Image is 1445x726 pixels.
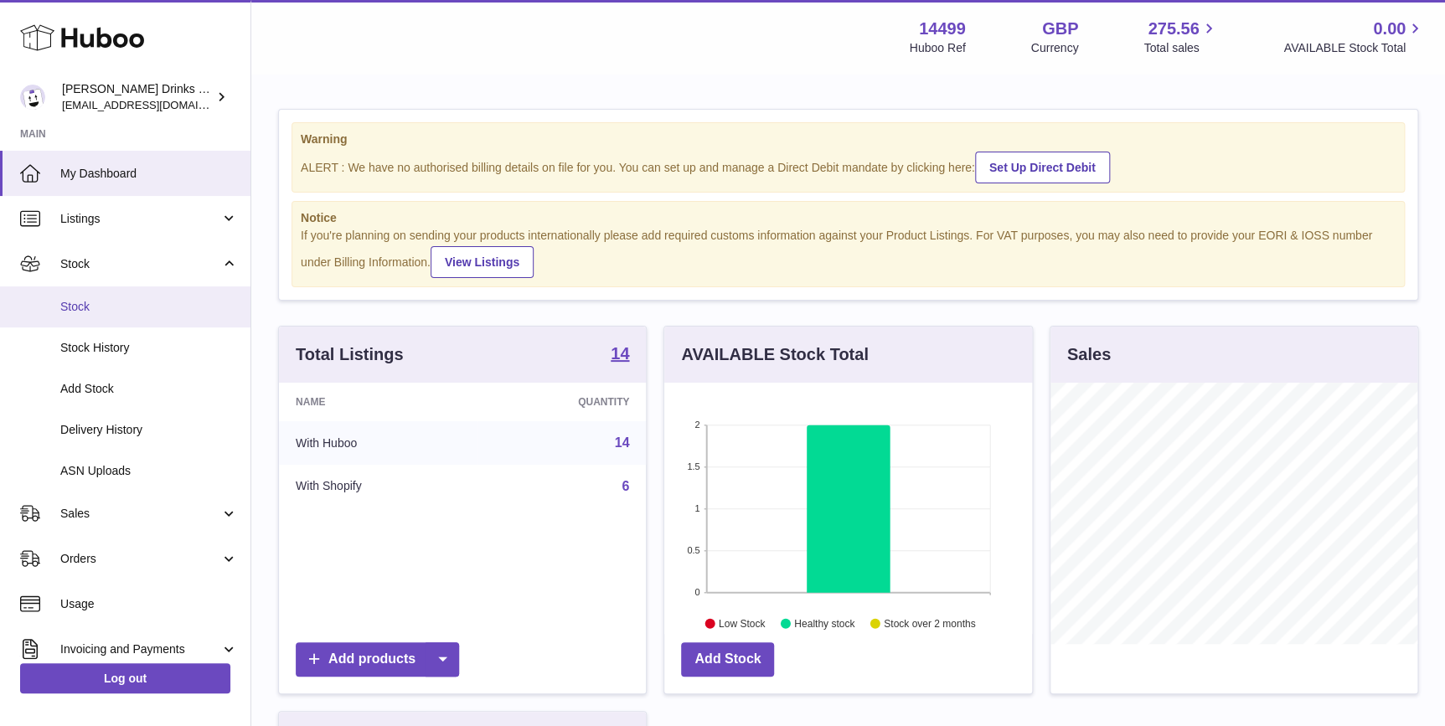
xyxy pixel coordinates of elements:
span: Stock History [60,340,238,356]
span: Listings [60,211,220,227]
a: Add products [296,642,459,677]
span: 275.56 [1148,18,1199,40]
span: ASN Uploads [60,463,238,479]
h3: Sales [1067,343,1111,366]
text: 1 [695,503,700,513]
strong: Warning [301,131,1396,147]
span: Stock [60,256,220,272]
span: Total sales [1143,40,1218,56]
a: View Listings [431,246,534,278]
span: AVAILABLE Stock Total [1283,40,1425,56]
text: 1.5 [688,461,700,471]
div: If you're planning on sending your products internationally please add required customs informati... [301,228,1396,278]
strong: 14 [611,345,629,362]
td: With Huboo [279,421,477,465]
span: Invoicing and Payments [60,641,220,657]
strong: GBP [1042,18,1078,40]
h3: Total Listings [296,343,404,366]
a: 14 [611,345,629,365]
span: 0.00 [1373,18,1406,40]
text: Healthy stock [794,618,855,630]
span: Orders [60,551,220,567]
div: [PERSON_NAME] Drinks LTD (t/a Zooz) [62,81,213,113]
a: 275.56 Total sales [1143,18,1218,56]
text: 0.5 [688,545,700,555]
span: My Dashboard [60,166,238,182]
a: 6 [622,479,629,493]
a: Set Up Direct Debit [975,152,1110,183]
div: Huboo Ref [910,40,966,56]
th: Quantity [477,383,646,421]
strong: Notice [301,210,1396,226]
a: Add Stock [681,642,774,677]
span: Delivery History [60,422,238,438]
text: 2 [695,420,700,430]
div: Currency [1031,40,1079,56]
text: Stock over 2 months [884,618,975,630]
th: Name [279,383,477,421]
text: Low Stock [719,618,766,630]
div: ALERT : We have no authorised billing details on file for you. You can set up and manage a Direct... [301,149,1396,183]
span: Stock [60,299,238,315]
img: internalAdmin-14499@internal.huboo.com [20,85,45,110]
a: Log out [20,663,230,693]
td: With Shopify [279,465,477,508]
span: Sales [60,506,220,522]
h3: AVAILABLE Stock Total [681,343,868,366]
a: 14 [615,435,630,450]
span: Usage [60,596,238,612]
a: 0.00 AVAILABLE Stock Total [1283,18,1425,56]
text: 0 [695,587,700,597]
strong: 14499 [919,18,966,40]
span: [EMAIL_ADDRESS][DOMAIN_NAME] [62,98,246,111]
span: Add Stock [60,381,238,397]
